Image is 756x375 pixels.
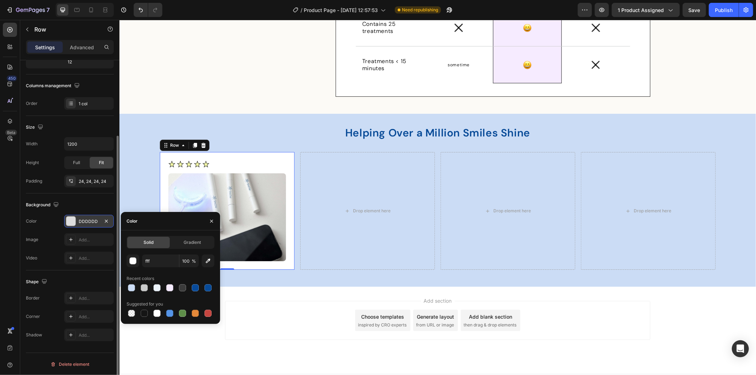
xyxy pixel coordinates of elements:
div: Drop element here [514,188,552,194]
img: gempages_586095209234826075-937e2d99-a2dd-4bd8-add4-ee1f65e9c4bf.jpg [49,153,167,241]
input: Auto [65,138,113,150]
div: Open Intercom Messenger [732,340,749,357]
div: Add blank section [349,293,393,301]
div: Recent colors [127,275,154,282]
div: Border [26,295,40,301]
div: Video [26,255,37,261]
span: from URL or image [297,302,335,308]
img: gempages_586095209234826075-c06b85f9-78f5-4e1b-a9f2-0ea14feb7637.png [472,41,481,49]
div: Drop element here [374,188,411,194]
div: Columns management [26,81,81,91]
span: inspired by CRO experts [239,302,287,308]
div: Padding [26,178,42,184]
div: 450 [7,75,17,81]
div: Suggested for you [127,301,163,307]
span: Solid [144,239,153,246]
span: Fit [99,159,104,166]
div: Background [26,200,60,210]
div: Add... [79,237,112,243]
div: Beta [5,130,17,135]
p: Treatments < 15 minutes [243,38,299,52]
div: Delete element [50,360,89,369]
button: 7 [3,3,53,17]
div: Add... [79,332,112,338]
div: 1 col [79,101,112,107]
div: Undo/Redo [134,3,162,17]
button: Save [683,3,706,17]
span: Product Page - [DATE] 12:57:53 [304,6,378,14]
strong: Helping Over a Million Smiles Shine [226,106,411,120]
p: 7 [46,6,50,14]
div: 24, 24, 24, 24 [79,178,112,185]
span: Save [689,7,700,13]
iframe: Design area [119,20,756,375]
div: Color [26,218,37,224]
span: / [301,6,302,14]
input: Eg: FFFFFF [142,254,179,267]
span: then drag & drop elements [344,302,397,308]
div: Width [26,141,38,147]
div: Order [26,100,38,107]
button: Publish [709,3,739,17]
div: Add... [79,295,112,302]
div: Row [49,122,61,129]
img: gempages_586095209234826075-976355db-cf47-4d9a-b459-3e41dda29da3.png [404,40,412,49]
span: Gradient [184,239,201,246]
span: % [192,258,196,264]
div: Height [26,159,39,166]
div: Add... [79,255,112,262]
div: 12 [27,57,112,67]
div: Drop element here [234,188,271,194]
span: Add section [302,277,335,285]
div: Choose templates [242,293,285,301]
span: Full [73,159,80,166]
div: Shape [26,277,49,287]
div: Color [127,218,138,224]
span: 1 product assigned [618,6,664,14]
div: Shadow [26,332,42,338]
p: sometime [312,42,368,48]
div: Publish [715,6,733,14]
div: Generate layout [298,293,335,301]
p: Settings [35,44,55,51]
span: Need republishing [402,7,438,13]
div: Image [26,236,38,243]
button: 1 product assigned [612,3,680,17]
p: Row [34,25,95,34]
div: Add... [79,314,112,320]
button: Delete element [26,359,114,370]
p: Advanced [70,44,94,51]
div: Corner [26,313,40,320]
img: gempages_586095209234826075-fe544406-628a-4190-a883-ab9fadb8cfec.png [49,141,90,148]
div: Size [26,123,45,132]
div: DDDDDD [79,218,99,225]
